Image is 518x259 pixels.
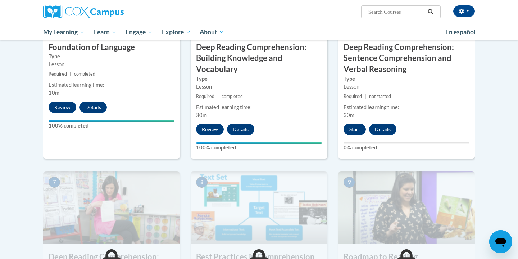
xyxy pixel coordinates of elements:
a: Engage [121,24,157,40]
div: Main menu [32,24,486,40]
button: Details [227,124,254,135]
span: | [365,94,366,99]
span: | [70,71,71,77]
img: Course Image [338,171,475,244]
span: completed [222,94,243,99]
div: Estimated learning time: [196,103,322,111]
button: Details [79,102,107,113]
h3: Foundation of Language [43,42,180,53]
img: Course Image [43,171,180,244]
a: My Learning [38,24,89,40]
a: Learn [89,24,121,40]
a: About [195,24,229,40]
span: En español [445,28,476,36]
div: Your progress [49,120,174,122]
img: Cox Campus [43,5,124,18]
input: Search Courses [368,8,425,16]
a: En español [441,24,480,40]
iframe: Button to launch messaging window [489,230,512,253]
span: not started [369,94,391,99]
button: Start [344,124,366,135]
div: Lesson [196,83,322,91]
span: 30m [196,112,207,118]
label: Type [344,75,469,83]
label: Type [196,75,322,83]
button: Account Settings [453,5,475,17]
span: Explore [162,28,191,36]
span: My Learning [43,28,85,36]
span: Required [49,71,67,77]
img: Course Image [191,171,327,244]
button: Details [369,124,396,135]
div: Lesson [49,61,174,68]
span: Engage [126,28,153,36]
label: 100% completed [49,122,174,130]
span: Required [344,94,362,99]
div: Estimated learning time: [49,81,174,89]
button: Review [49,102,76,113]
div: Your progress [196,142,322,144]
span: 10m [49,90,59,96]
h3: Deep Reading Comprehension: Sentence Comprehension and Verbal Reasoning [338,42,475,75]
span: | [217,94,219,99]
label: Type [49,53,174,61]
button: Review [196,124,224,135]
span: 8 [196,177,208,188]
span: About [200,28,224,36]
span: completed [74,71,95,77]
label: 100% completed [196,144,322,152]
div: Estimated learning time: [344,103,469,111]
span: 30m [344,112,354,118]
a: Cox Campus [43,5,180,18]
div: Lesson [344,83,469,91]
span: Required [196,94,214,99]
button: Search [425,8,436,16]
span: Learn [94,28,117,36]
span: 9 [344,177,355,188]
h3: Deep Reading Comprehension: Building Knowledge and Vocabulary [191,42,327,75]
label: 0% completed [344,144,469,152]
a: Explore [157,24,195,40]
span: 7 [49,177,60,188]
